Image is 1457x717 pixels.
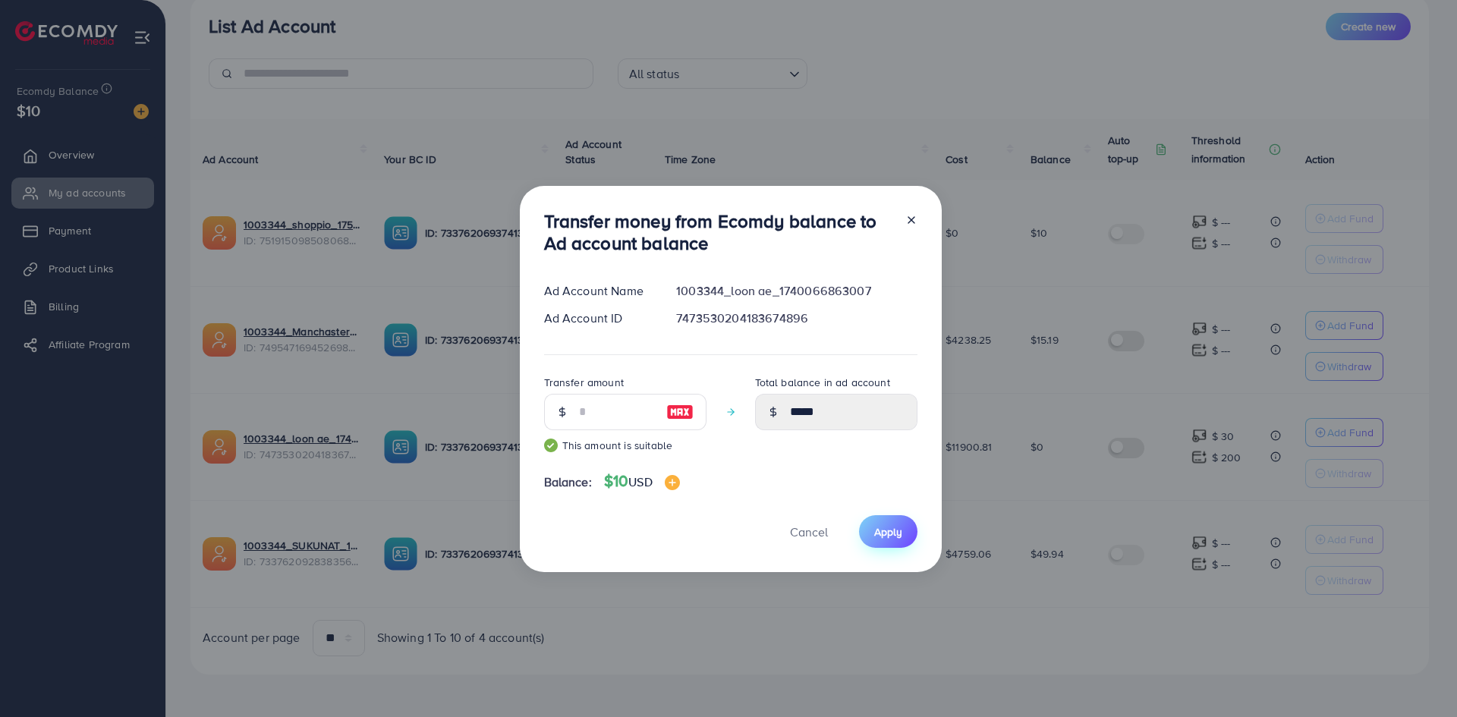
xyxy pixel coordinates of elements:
button: Cancel [771,515,847,548]
span: USD [628,473,652,490]
h4: $10 [604,472,680,491]
span: Apply [874,524,902,539]
div: 7473530204183674896 [664,310,929,327]
img: guide [544,439,558,452]
button: Apply [859,515,917,548]
div: Ad Account ID [532,310,665,327]
img: image [665,475,680,490]
span: Cancel [790,524,828,540]
label: Transfer amount [544,375,624,390]
div: 1003344_loon ae_1740066863007 [664,282,929,300]
span: Balance: [544,473,592,491]
label: Total balance in ad account [755,375,890,390]
h3: Transfer money from Ecomdy balance to Ad account balance [544,210,893,254]
small: This amount is suitable [544,438,706,453]
img: image [666,403,694,421]
iframe: Chat [1392,649,1446,706]
div: Ad Account Name [532,282,665,300]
